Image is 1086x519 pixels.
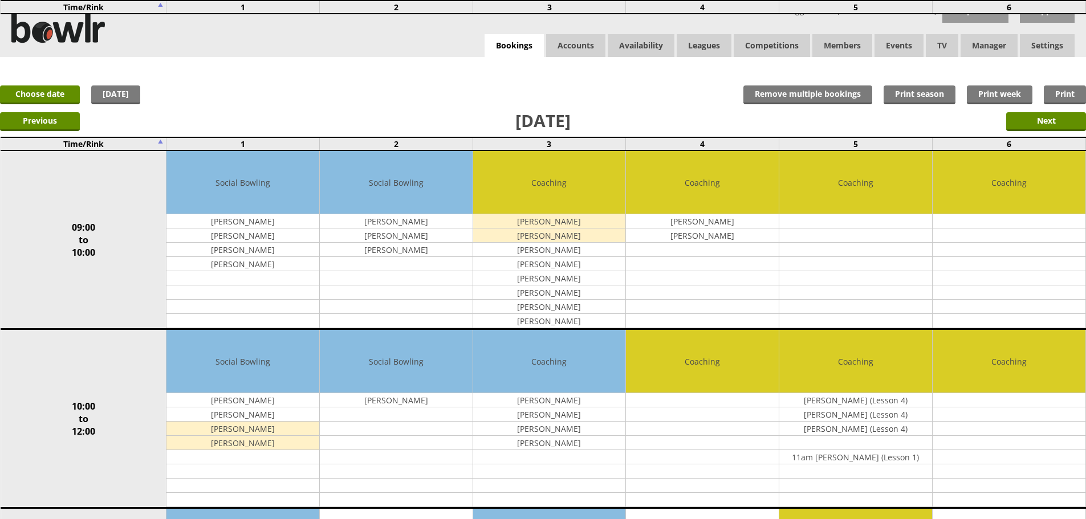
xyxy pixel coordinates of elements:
td: [PERSON_NAME] [320,243,473,257]
td: 1 [166,137,320,150]
td: [PERSON_NAME] [166,243,319,257]
td: 6 [932,1,1085,14]
td: Coaching [933,330,1085,393]
td: [PERSON_NAME] [320,214,473,228]
td: [PERSON_NAME] [473,300,626,314]
td: 4 [626,137,779,150]
td: [PERSON_NAME] [473,436,626,450]
td: Social Bowling [320,151,473,214]
td: [PERSON_NAME] [166,407,319,422]
td: [PERSON_NAME] [166,436,319,450]
td: 6 [932,137,1085,150]
td: [PERSON_NAME] [166,214,319,228]
td: [PERSON_NAME] [473,285,626,300]
td: [PERSON_NAME] (Lesson 4) [779,422,932,436]
span: Accounts [546,34,605,57]
a: Leagues [677,34,731,57]
a: [DATE] [91,85,140,104]
span: Settings [1020,34,1075,57]
td: Coaching [626,151,779,214]
a: Availability [608,34,674,57]
td: [PERSON_NAME] [473,257,626,271]
td: Social Bowling [166,330,319,393]
td: [PERSON_NAME] [473,407,626,422]
td: [PERSON_NAME] [626,214,779,228]
input: Next [1006,112,1086,131]
td: Coaching [933,151,1085,214]
td: 10:00 to 12:00 [1,329,166,508]
td: [PERSON_NAME] [473,214,626,228]
td: [PERSON_NAME] [473,422,626,436]
td: 2 [319,1,473,14]
td: [PERSON_NAME] [320,228,473,243]
td: 3 [473,137,626,150]
a: Events [875,34,924,57]
td: [PERSON_NAME] [473,271,626,285]
a: Print week [967,85,1032,104]
td: Social Bowling [166,151,319,214]
td: 1 [166,1,320,14]
td: 09:00 to 10:00 [1,150,166,329]
td: 5 [779,1,933,14]
span: Members [812,34,872,57]
input: Remove multiple bookings [743,85,872,104]
td: [PERSON_NAME] [473,243,626,257]
span: TV [926,34,958,57]
td: 5 [779,137,933,150]
td: [PERSON_NAME] [166,228,319,243]
td: [PERSON_NAME] [626,228,779,243]
td: Coaching [779,151,932,214]
td: [PERSON_NAME] [166,393,319,407]
td: [PERSON_NAME] [473,314,626,328]
a: Print [1044,85,1086,104]
td: Coaching [779,330,932,393]
td: Coaching [473,151,626,214]
a: Competitions [734,34,810,57]
a: Print season [884,85,955,104]
td: 2 [319,137,473,150]
td: Time/Rink [1,1,166,14]
td: [PERSON_NAME] [473,228,626,243]
td: 3 [473,1,626,14]
td: [PERSON_NAME] [320,393,473,407]
td: 11am [PERSON_NAME] (Lesson 1) [779,450,932,464]
a: Bookings [485,34,544,58]
span: Manager [961,34,1018,57]
td: Coaching [473,330,626,393]
td: 4 [626,1,779,14]
td: [PERSON_NAME] [166,422,319,436]
td: Social Bowling [320,330,473,393]
td: [PERSON_NAME] [473,393,626,407]
td: Coaching [626,330,779,393]
td: Time/Rink [1,137,166,150]
td: [PERSON_NAME] [166,257,319,271]
td: [PERSON_NAME] (Lesson 4) [779,393,932,407]
td: [PERSON_NAME] (Lesson 4) [779,407,932,422]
